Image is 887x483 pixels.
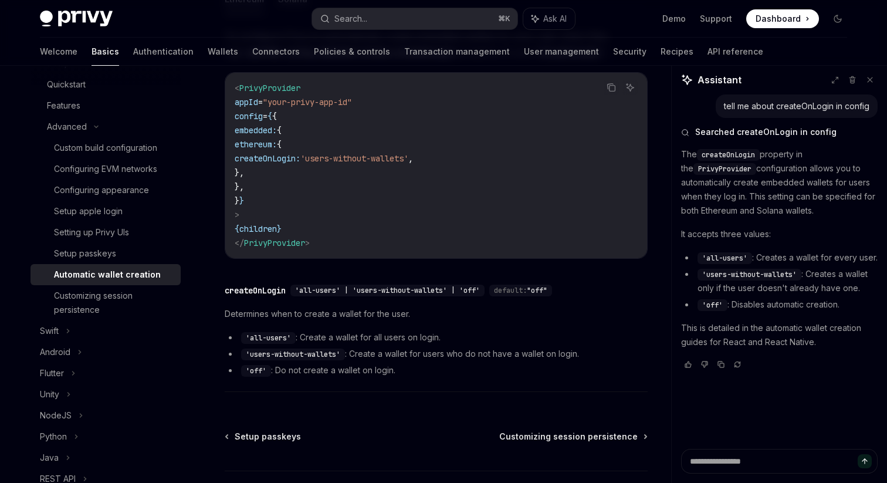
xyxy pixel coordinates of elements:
[225,285,286,296] div: createOnLogin
[225,307,648,321] span: Determines when to create a wallet for the user.
[702,270,797,279] span: 'users-without-wallets'
[31,285,181,320] a: Customizing session persistence
[40,430,67,444] div: Python
[133,38,194,66] a: Authentication
[702,150,755,160] span: createOnLogin
[54,183,149,197] div: Configuring appearance
[226,431,301,443] a: Setup passkeys
[314,38,390,66] a: Policies & controls
[47,99,80,113] div: Features
[681,227,878,241] p: It accepts three values:
[31,222,181,243] a: Setting up Privy UIs
[225,363,648,377] li: : Do not create a wallet on login.
[661,38,693,66] a: Recipes
[31,158,181,180] a: Configuring EVM networks
[312,8,517,29] button: Search...⌘K
[31,264,181,285] a: Automatic wallet creation
[305,238,310,248] span: >
[408,153,413,164] span: ,
[31,243,181,264] a: Setup passkeys
[681,126,878,138] button: Searched createOnLogin in config
[681,147,878,218] p: The property in the configuration allows you to automatically create embedded wallets for users w...
[263,111,268,121] span: =
[225,330,648,344] li: : Create a wallet for all users on login.
[498,14,510,23] span: ⌘ K
[225,347,648,361] li: : Create a wallet for users who do not have a wallet on login.
[252,38,300,66] a: Connectors
[241,332,296,344] code: 'all-users'
[698,73,742,87] span: Assistant
[40,366,64,380] div: Flutter
[235,181,244,192] span: },
[604,80,619,95] button: Copy the contents from the code block
[235,139,277,150] span: ethereum:
[695,126,837,138] span: Searched createOnLogin in config
[404,38,510,66] a: Transaction management
[40,11,113,27] img: dark logo
[235,97,258,107] span: appId
[244,238,305,248] span: PrivyProvider
[235,83,239,93] span: <
[235,167,244,178] span: },
[54,246,116,261] div: Setup passkeys
[54,268,161,282] div: Automatic wallet creation
[40,387,59,401] div: Unity
[235,238,244,248] span: </
[662,13,686,25] a: Demo
[92,38,119,66] a: Basics
[543,13,567,25] span: Ask AI
[702,254,747,263] span: 'all-users'
[54,141,157,155] div: Custom build configuration
[31,201,181,222] a: Setup apple login
[258,97,263,107] span: =
[31,180,181,201] a: Configuring appearance
[241,349,345,360] code: 'users-without-wallets'
[241,365,271,377] code: 'off'
[235,195,239,206] span: }
[239,195,244,206] span: }
[235,125,277,136] span: embedded:
[295,286,480,295] span: 'all-users' | 'users-without-wallets' | 'off'
[700,13,732,25] a: Support
[613,38,646,66] a: Security
[277,224,282,234] span: }
[54,225,129,239] div: Setting up Privy UIs
[828,9,847,28] button: Toggle dark mode
[47,120,87,134] div: Advanced
[235,224,239,234] span: {
[698,164,751,174] span: PrivyProvider
[622,80,638,95] button: Ask AI
[40,345,70,359] div: Android
[235,153,300,164] span: createOnLogin:
[746,9,819,28] a: Dashboard
[724,100,869,112] div: tell me about createOnLogin in config
[40,451,59,465] div: Java
[524,38,599,66] a: User management
[523,8,575,29] button: Ask AI
[681,251,878,265] li: : Creates a wallet for every user.
[300,153,408,164] span: 'users-without-wallets'
[277,139,282,150] span: {
[40,408,72,423] div: NodeJS
[263,97,352,107] span: "your-privy-app-id"
[47,77,86,92] div: Quickstart
[235,111,263,121] span: config
[527,286,547,295] span: "off"
[54,204,123,218] div: Setup apple login
[707,38,763,66] a: API reference
[272,111,277,121] span: {
[681,321,878,349] p: This is detailed in the automatic wallet creation guides for React and React Native.
[54,162,157,176] div: Configuring EVM networks
[235,210,239,220] span: >
[235,431,301,443] span: Setup passkeys
[31,137,181,158] a: Custom build configuration
[239,224,277,234] span: children
[681,267,878,295] li: : Creates a wallet only if the user doesn't already have one.
[40,38,77,66] a: Welcome
[499,431,638,443] span: Customizing session persistence
[756,13,801,25] span: Dashboard
[494,286,527,295] span: default:
[239,83,300,93] span: PrivyProvider
[208,38,238,66] a: Wallets
[858,454,872,468] button: Send message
